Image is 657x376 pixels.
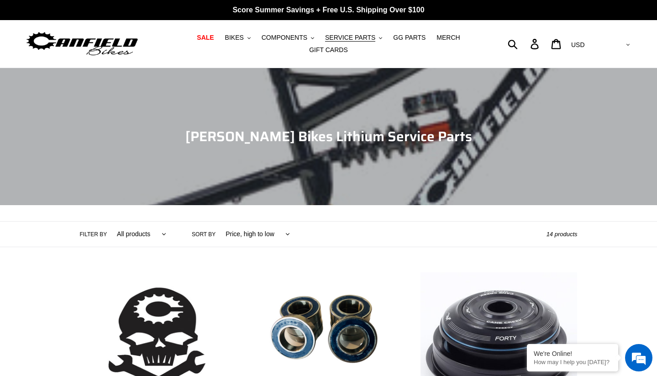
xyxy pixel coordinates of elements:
[321,32,387,44] button: SERVICE PARTS
[513,34,536,54] input: Search
[309,46,348,54] span: GIFT CARDS
[192,32,218,44] a: SALE
[393,34,426,42] span: GG PARTS
[436,34,460,42] span: MERCH
[262,34,307,42] span: COMPONENTS
[389,32,430,44] a: GG PARTS
[197,34,214,42] span: SALE
[547,231,578,238] span: 14 products
[185,126,472,147] span: [PERSON_NAME] Bikes Lithium Service Parts
[432,32,464,44] a: MERCH
[221,32,255,44] button: BIKES
[25,30,139,58] img: Canfield Bikes
[534,350,611,357] div: We're Online!
[534,359,611,365] p: How may I help you today?
[305,44,352,56] a: GIFT CARDS
[257,32,319,44] button: COMPONENTS
[80,230,107,238] label: Filter by
[225,34,244,42] span: BIKES
[192,230,215,238] label: Sort by
[325,34,375,42] span: SERVICE PARTS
